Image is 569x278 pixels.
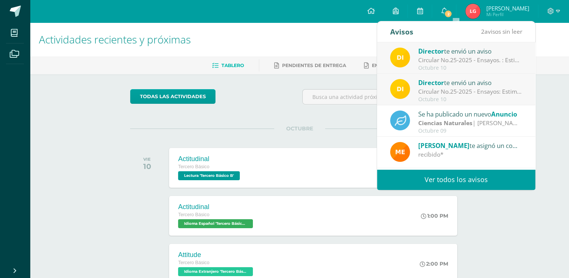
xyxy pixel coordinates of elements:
div: 1:00 PM [421,212,448,219]
div: Attitude [178,251,255,259]
div: Circular No.25-2025 - Ensayos: Estimados padres de familia y/o encargados. Compartimos informació... [418,87,522,96]
span: Director [418,78,444,87]
a: Pendientes de entrega [274,60,346,72]
div: VIE [143,157,151,162]
span: OCTUBRE [274,125,325,132]
span: Anuncio [491,110,517,118]
span: 2 [481,27,484,36]
div: te asignó un comentario en 'Himno Nacional de Guatemala' para 'Educación Musical' [418,140,522,150]
span: [PERSON_NAME] [418,141,469,150]
div: 2:00 PM [420,260,448,267]
div: Octubre 10 [418,65,522,71]
a: todas las Actividades [130,89,215,104]
div: Se ha publicado un nuevo [418,109,522,119]
div: te envió un aviso [418,46,522,56]
div: Actitudinal [178,155,242,163]
div: Octubre 10 [418,96,522,103]
strong: Ciencias Naturales [418,119,472,127]
div: Avisos [390,21,413,42]
div: recibido* [418,150,522,159]
span: Tercero Básico [178,212,209,217]
div: Octubre 09 [418,128,522,134]
span: avisos sin leer [481,27,522,36]
img: bd5c7d90de01a998aac2bc4ae78bdcd9.png [390,142,410,162]
div: | [PERSON_NAME] [418,119,522,127]
div: 10 [143,162,151,171]
div: Circular No.25-2025 - Ensayos. : Estimados padres de familia y/o encargados. Compartimos informac... [418,56,522,64]
span: 2 [444,10,452,18]
img: 68f22fc691a25975abbfbeab9e04d97e.png [465,4,480,19]
span: Tablero [221,63,244,68]
input: Busca una actividad próxima aquí... [303,90,468,104]
div: Actitudinal [178,203,255,211]
span: Entregadas [372,63,405,68]
span: Tercero Básico [178,164,209,169]
span: Idioma Español 'Tercero Básico B' [178,219,253,228]
img: f0b35651ae50ff9c693c4cbd3f40c4bb.png [390,48,410,67]
span: Idioma Extranjero 'Tercero Básico B' [178,267,253,276]
span: Mi Perfil [486,11,529,18]
span: [PERSON_NAME] [486,4,529,12]
span: Pendientes de entrega [282,63,346,68]
a: Ver todos los avisos [377,169,535,190]
div: te envió un aviso [418,78,522,87]
a: Entregadas [364,60,405,72]
span: Actividades recientes y próximas [39,32,191,46]
a: Tablero [212,60,244,72]
img: f0b35651ae50ff9c693c4cbd3f40c4bb.png [390,79,410,99]
span: Director [418,47,444,55]
span: Tercero Básico [178,260,209,265]
span: Lectura 'Tercero Básico B' [178,171,240,180]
